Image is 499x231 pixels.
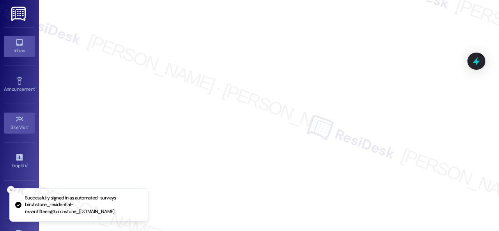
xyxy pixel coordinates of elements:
a: Insights • [4,151,35,172]
button: Close toast [7,186,15,194]
span: • [28,123,29,129]
a: Inbox [4,36,35,57]
p: Successfully signed in as automated-surveys-birchstone_residential-resen.fifteen@birchstone_[DOMA... [25,195,142,215]
img: ResiDesk Logo [11,7,27,21]
a: Buildings [4,189,35,210]
a: Site Visit • [4,113,35,134]
span: • [35,85,36,91]
span: • [27,162,28,167]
